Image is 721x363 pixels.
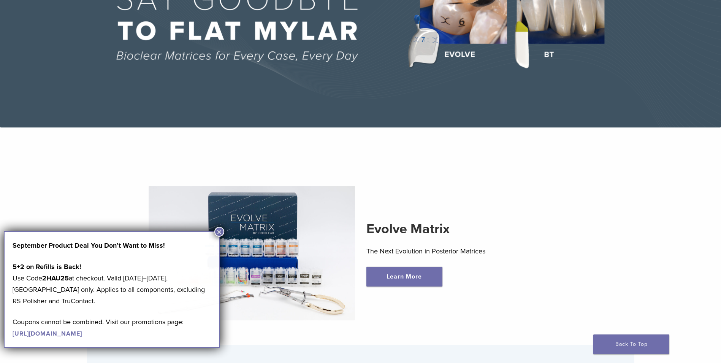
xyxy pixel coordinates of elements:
p: The Next Evolution in Posterior Matrices [366,245,573,257]
a: Back To Top [593,334,669,354]
strong: 2HAU25 [42,274,69,282]
p: Use Code at checkout. Valid [DATE]–[DATE], [GEOGRAPHIC_DATA] only. Applies to all components, exc... [13,261,211,307]
a: [URL][DOMAIN_NAME] [13,330,82,338]
img: Evolve Matrix [149,186,355,320]
strong: 5+2 on Refills is Back! [13,263,81,271]
strong: September Product Deal You Don’t Want to Miss! [13,241,165,250]
a: Learn More [366,267,442,287]
button: Close [214,227,224,237]
h2: Evolve Matrix [366,220,573,238]
p: Coupons cannot be combined. Visit our promotions page: [13,316,211,339]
